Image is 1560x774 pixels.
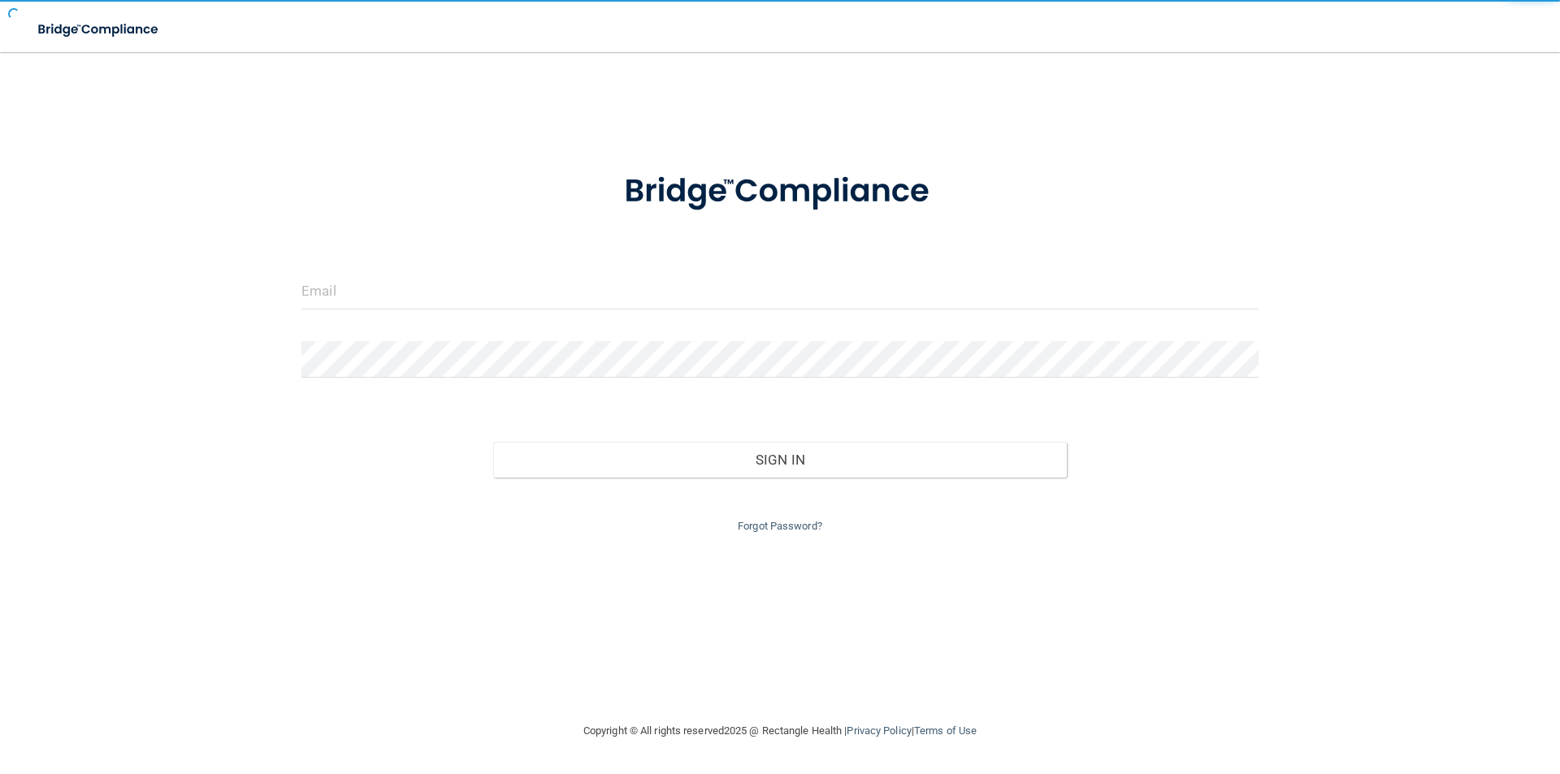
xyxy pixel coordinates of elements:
img: bridge_compliance_login_screen.278c3ca4.svg [591,149,969,234]
a: Terms of Use [914,724,977,737]
img: bridge_compliance_login_screen.278c3ca4.svg [24,13,174,46]
input: Email [301,273,1259,309]
a: Forgot Password? [738,520,822,532]
div: Copyright © All rights reserved 2025 @ Rectangle Health | | [483,705,1077,757]
a: Privacy Policy [847,724,911,737]
button: Sign In [493,442,1068,478]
